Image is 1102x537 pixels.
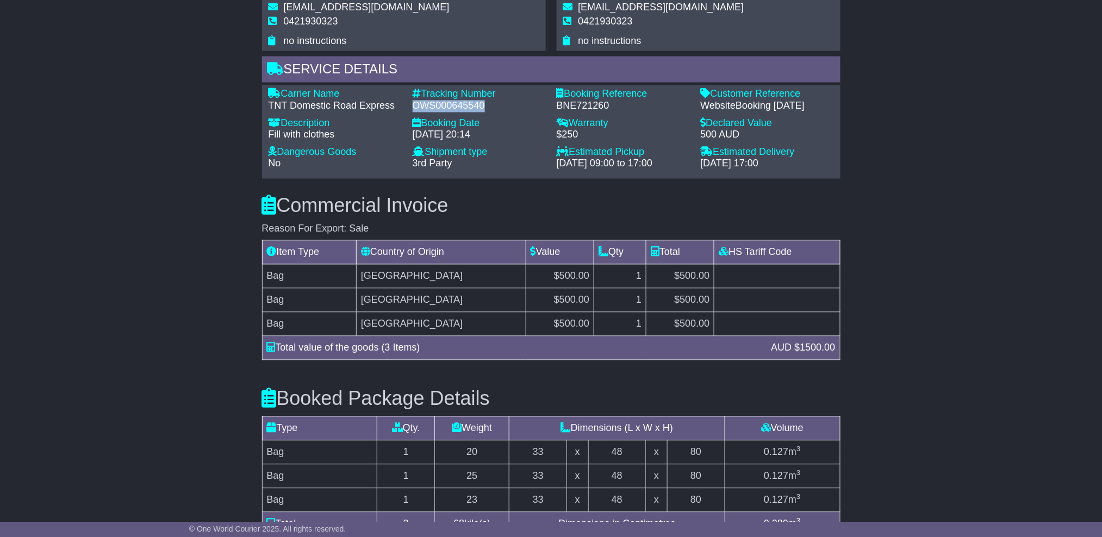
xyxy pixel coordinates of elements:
[509,464,567,488] td: 33
[594,265,646,289] td: 1
[578,2,744,13] span: [EMAIL_ADDRESS][DOMAIN_NAME]
[796,445,801,453] sup: 3
[262,488,377,512] td: Bag
[413,101,546,113] div: OWS000645540
[796,517,801,525] sup: 3
[667,488,725,512] td: 80
[262,57,840,86] div: Service Details
[435,464,509,488] td: 25
[435,416,509,440] td: Weight
[557,101,690,113] div: BNE721260
[453,519,464,529] span: 68
[377,440,435,464] td: 1
[413,147,546,159] div: Shipment type
[377,512,435,536] td: 3
[435,512,509,536] td: kilo(s)
[269,129,402,141] div: Fill with clothes
[262,241,357,265] td: Item Type
[725,488,840,512] td: m
[262,416,377,440] td: Type
[594,289,646,313] td: 1
[189,524,346,533] span: © One World Courier 2025. All rights reserved.
[725,440,840,464] td: m
[509,488,567,512] td: 33
[557,158,690,170] div: [DATE] 09:00 to 17:00
[765,341,840,355] div: AUD $1500.00
[796,469,801,477] sup: 3
[701,118,834,130] div: Declared Value
[526,289,594,313] td: $500.00
[262,341,766,355] div: Total value of the goods (3 Items)
[262,223,840,235] div: Reason For Export: Sale
[262,388,840,410] h3: Booked Package Details
[701,158,834,170] div: [DATE] 17:00
[357,313,526,336] td: [GEOGRAPHIC_DATA]
[262,512,377,536] td: Total
[557,118,690,130] div: Warranty
[435,488,509,512] td: 23
[764,519,788,529] span: 0.380
[262,195,840,217] h3: Commercial Invoice
[594,241,646,265] td: Qty
[725,464,840,488] td: m
[262,289,357,313] td: Bag
[646,289,714,313] td: $500.00
[284,16,338,27] span: 0421930323
[269,158,281,169] span: No
[578,36,642,47] span: no instructions
[567,440,588,464] td: x
[567,464,588,488] td: x
[557,147,690,159] div: Estimated Pickup
[667,464,725,488] td: 80
[284,2,450,13] span: [EMAIL_ADDRESS][DOMAIN_NAME]
[377,416,435,440] td: Qty.
[262,265,357,289] td: Bag
[269,101,402,113] div: TNT Domestic Road Express
[725,416,840,440] td: Volume
[262,313,357,336] td: Bag
[646,313,714,336] td: $500.00
[646,241,714,265] td: Total
[646,440,667,464] td: x
[701,89,834,101] div: Customer Reference
[701,129,834,141] div: 500 AUD
[262,464,377,488] td: Bag
[377,464,435,488] td: 1
[701,147,834,159] div: Estimated Delivery
[413,89,546,101] div: Tracking Number
[509,416,725,440] td: Dimensions (L x W x H)
[413,158,452,169] span: 3rd Party
[262,440,377,464] td: Bag
[646,488,667,512] td: x
[269,89,402,101] div: Carrier Name
[526,241,594,265] td: Value
[588,440,646,464] td: 48
[557,89,690,101] div: Booking Reference
[796,493,801,501] sup: 3
[588,488,646,512] td: 48
[578,16,633,27] span: 0421930323
[764,471,788,482] span: 0.127
[413,118,546,130] div: Booking Date
[567,488,588,512] td: x
[269,147,402,159] div: Dangerous Goods
[701,101,834,113] div: WebsiteBooking [DATE]
[526,265,594,289] td: $500.00
[646,464,667,488] td: x
[377,488,435,512] td: 1
[509,512,725,536] td: Dimensions in Centimetres
[357,265,526,289] td: [GEOGRAPHIC_DATA]
[357,289,526,313] td: [GEOGRAPHIC_DATA]
[269,118,402,130] div: Description
[667,440,725,464] td: 80
[714,241,840,265] td: HS Tariff Code
[526,313,594,336] td: $500.00
[646,265,714,289] td: $500.00
[557,129,690,141] div: $250
[594,313,646,336] td: 1
[357,241,526,265] td: Country of Origin
[413,129,546,141] div: [DATE] 20:14
[725,512,840,536] td: m
[435,440,509,464] td: 20
[588,464,646,488] td: 48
